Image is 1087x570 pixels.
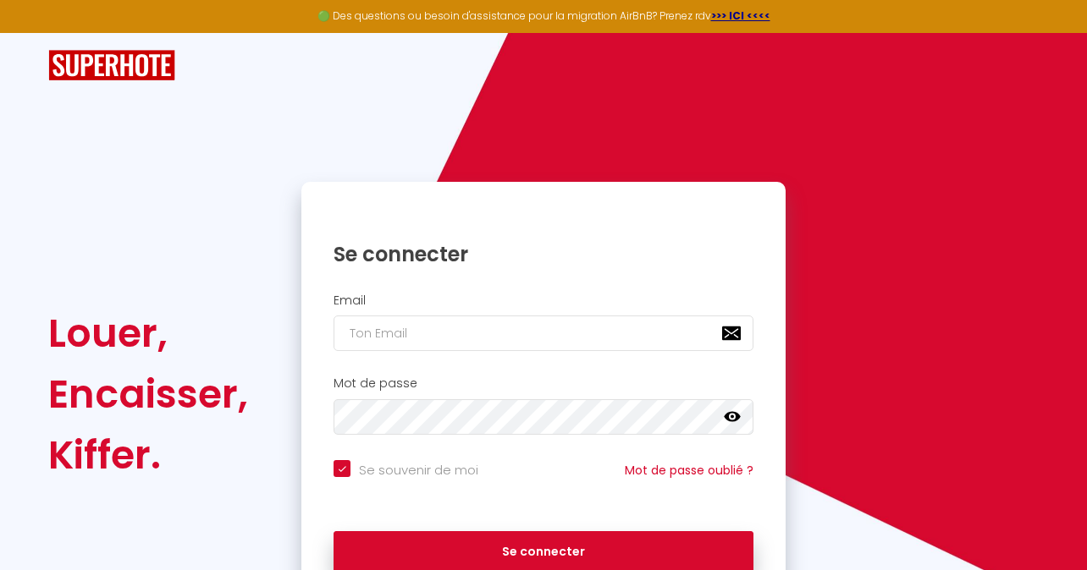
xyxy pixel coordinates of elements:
[334,293,753,308] h2: Email
[48,303,248,364] div: Louer,
[625,462,753,479] a: Mot de passe oublié ?
[334,241,753,267] h1: Se connecter
[48,50,175,81] img: SuperHote logo
[711,8,770,23] a: >>> ICI <<<<
[334,315,753,351] input: Ton Email
[48,364,248,425] div: Encaisser,
[48,425,248,485] div: Kiffer.
[334,376,753,391] h2: Mot de passe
